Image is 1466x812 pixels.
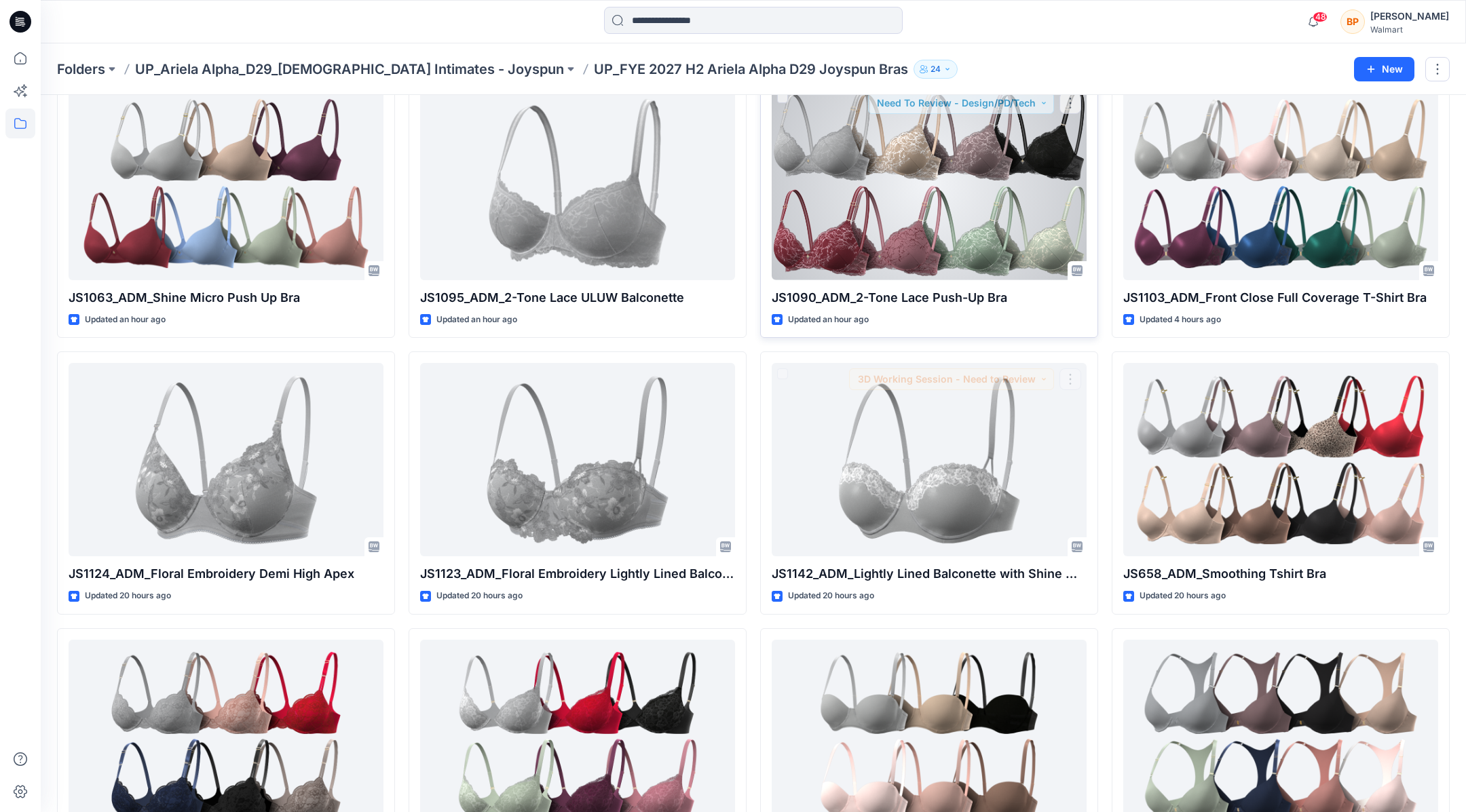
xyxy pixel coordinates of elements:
[420,288,735,307] p: JS1095_ADM_2-Tone Lace ULUW Balconette
[1123,564,1438,583] p: JS658_ADM_Smoothing Tshirt Bra
[1123,363,1438,556] a: JS658_ADM_Smoothing Tshirt Bra
[772,87,1087,280] a: JS1090_ADM_2-Tone Lace Push-Up Bra
[1140,589,1226,603] p: Updated 20 hours ago
[788,313,869,327] p: Updated an hour ago
[931,62,941,77] p: 24
[1123,288,1438,307] p: JS1103_ADM_Front Close Full Coverage T-Shirt Bra
[788,589,874,603] p: Updated 20 hours ago
[420,564,735,583] p: JS1123_ADM_Floral Embroidery Lightly Lined Balconette
[436,313,517,327] p: Updated an hour ago
[69,288,383,307] p: JS1063_ADM_Shine Micro Push Up Bra
[772,363,1087,556] a: JS1142_ADM_Lightly Lined Balconette with Shine Micro & Lace Trim
[436,589,523,603] p: Updated 20 hours ago
[69,564,383,583] p: JS1124_ADM_Floral Embroidery Demi High Apex
[135,60,564,79] a: UP_Ariela Alpha_D29_[DEMOGRAPHIC_DATA] Intimates - Joyspun
[1370,24,1449,35] div: Walmart
[1313,12,1328,22] span: 48
[1123,87,1438,280] a: JS1103_ADM_Front Close Full Coverage T-Shirt Bra
[772,288,1087,307] p: JS1090_ADM_2-Tone Lace Push-Up Bra
[420,87,735,280] a: JS1095_ADM_2-Tone Lace ULUW Balconette
[57,60,105,79] a: Folders
[772,564,1087,583] p: JS1142_ADM_Lightly Lined Balconette with Shine Micro & Lace Trim
[914,60,958,79] button: 24
[1140,313,1221,327] p: Updated 4 hours ago
[85,313,166,327] p: Updated an hour ago
[69,87,383,280] a: JS1063_ADM_Shine Micro Push Up Bra
[85,589,171,603] p: Updated 20 hours ago
[1370,8,1449,24] div: [PERSON_NAME]
[1340,9,1365,34] div: BP
[420,363,735,556] a: JS1123_ADM_Floral Embroidery Lightly Lined Balconette
[1354,57,1414,81] button: New
[69,363,383,556] a: JS1124_ADM_Floral Embroidery Demi High Apex
[594,60,908,79] p: UP_FYE 2027 H2 Ariela Alpha D29 Joyspun Bras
